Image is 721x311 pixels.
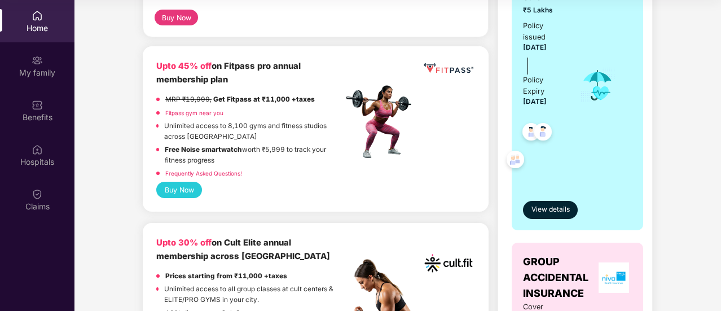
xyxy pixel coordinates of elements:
img: svg+xml;base64,PHN2ZyBpZD0iQ2xhaW0iIHhtbG5zPSJodHRwOi8vd3d3LnczLm9yZy8yMDAwL3N2ZyIgd2lkdGg9IjIwIi... [32,189,43,200]
span: ₹5 Lakhs [523,5,564,16]
img: svg+xml;base64,PHN2ZyBpZD0iQmVuZWZpdHMiIHhtbG5zPSJodHRwOi8vd3d3LnczLm9yZy8yMDAwL3N2ZyIgd2lkdGg9Ij... [32,99,43,111]
span: View details [531,204,570,215]
b: on Cult Elite annual membership across [GEOGRAPHIC_DATA] [156,238,330,261]
img: svg+xml;base64,PHN2ZyB4bWxucz0iaHR0cDovL3d3dy53My5vcmcvMjAwMC9zdmciIHdpZHRoPSI0OC45NDMiIGhlaWdodD... [502,147,529,175]
div: Policy issued [523,20,564,43]
div: Policy Expiry [523,75,564,97]
a: Frequently Asked Questions! [165,170,242,177]
span: [DATE] [523,43,547,51]
img: icon [579,67,616,104]
del: MRP ₹19,999, [165,95,212,103]
span: [DATE] [523,98,547,106]
img: cult.png [422,236,475,290]
span: GROUP ACCIDENTAL INSURANCE [523,254,596,302]
img: fppp.png [422,60,475,76]
strong: Free Noise smartwatch [165,146,242,154]
b: Upto 45% off [156,61,212,71]
b: Upto 30% off [156,238,212,248]
img: insurerLogo [599,262,629,293]
button: Buy Now [155,10,198,25]
img: svg+xml;base64,PHN2ZyB4bWxucz0iaHR0cDovL3d3dy53My5vcmcvMjAwMC9zdmciIHdpZHRoPSI0OC45NDMiIGhlaWdodD... [529,120,557,147]
strong: Prices starting from ₹11,000 +taxes [165,272,287,280]
b: on Fitpass pro annual membership plan [156,61,301,84]
img: svg+xml;base64,PHN2ZyBpZD0iSG9zcGl0YWxzIiB4bWxucz0iaHR0cDovL3d3dy53My5vcmcvMjAwMC9zdmciIHdpZHRoPS... [32,144,43,155]
button: Buy Now [156,182,202,198]
img: svg+xml;base64,PHN2ZyB4bWxucz0iaHR0cDovL3d3dy53My5vcmcvMjAwMC9zdmciIHdpZHRoPSI0OC45NDMiIGhlaWdodD... [517,120,545,147]
img: fpp.png [342,82,421,161]
p: Unlimited access to 8,100 gyms and fitness studios across [GEOGRAPHIC_DATA] [164,121,342,142]
p: worth ₹5,999 to track your fitness progress [165,144,342,165]
p: Unlimited access to all group classes at cult centers & ELITE/PRO GYMS in your city. [164,284,342,305]
strong: Get Fitpass at ₹11,000 +taxes [213,95,315,103]
img: svg+xml;base64,PHN2ZyBpZD0iSG9tZSIgeG1sbnM9Imh0dHA6Ly93d3cudzMub3JnLzIwMDAvc3ZnIiB3aWR0aD0iMjAiIG... [32,10,43,21]
button: View details [523,201,578,219]
a: Fitpass gym near you [165,109,223,116]
img: svg+xml;base64,PHN2ZyB3aWR0aD0iMjAiIGhlaWdodD0iMjAiIHZpZXdCb3g9IjAgMCAyMCAyMCIgZmlsbD0ibm9uZSIgeG... [32,55,43,66]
